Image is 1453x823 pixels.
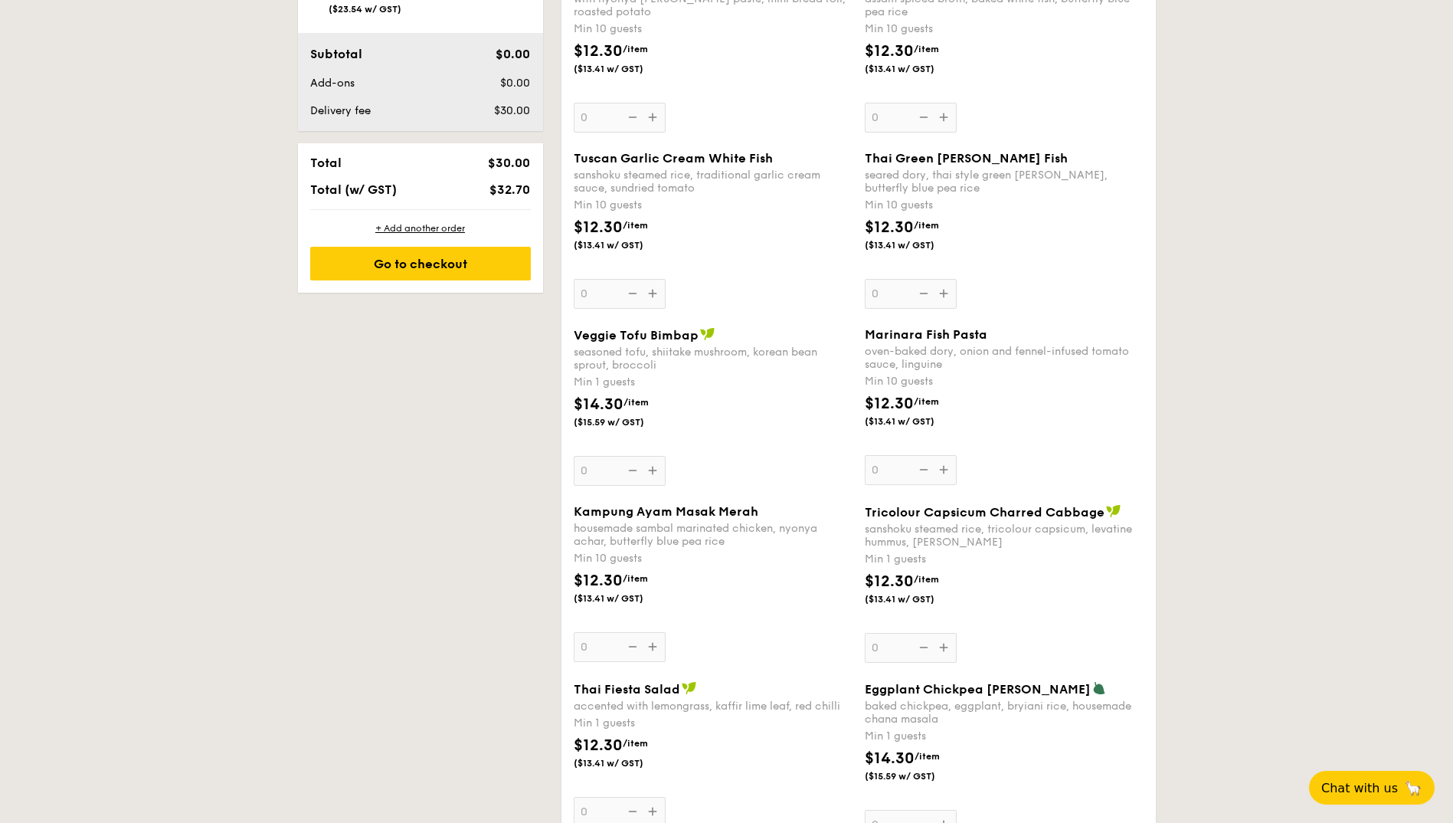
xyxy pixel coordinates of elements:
span: ($13.41 w/ GST) [574,592,678,605]
img: icon-vegan.f8ff3823.svg [1106,504,1121,518]
span: /item [623,397,649,408]
span: ($13.41 w/ GST) [865,415,969,428]
div: + Add another order [310,222,531,234]
div: Min 1 guests [865,552,1144,567]
span: $12.30 [574,572,623,590]
span: $12.30 [865,395,914,413]
div: sanshoku steamed rice, tricolour capsicum, levatine hummus, [PERSON_NAME] [865,523,1144,549]
span: /item [914,574,939,585]
span: ($13.41 w/ GST) [574,239,678,251]
span: Tricolour Capsicum Charred Cabbage [865,505,1104,520]
span: $0.00 [496,47,530,61]
div: housemade sambal marinated chicken, nyonya achar, butterfly blue pea rice [574,522,852,548]
span: $30.00 [488,156,530,170]
span: Kampung Ayam Masak Merah [574,504,758,519]
div: Min 10 guests [574,551,852,566]
span: ($23.54 w/ GST) [329,4,401,15]
div: Min 10 guests [865,21,1144,37]
span: Total [310,156,342,170]
span: ($13.41 w/ GST) [574,63,678,75]
span: Marinara Fish Pasta [865,327,987,342]
button: Chat with us🦙 [1309,771,1435,805]
div: Min 10 guests [574,198,852,213]
span: Veggie Tofu Bimbap [574,328,699,343]
span: /item [623,44,648,54]
span: $12.30 [865,218,914,237]
span: $12.30 [865,572,914,591]
span: Subtotal [310,47,362,61]
span: /item [915,751,940,762]
span: $12.30 [574,218,623,237]
span: /item [914,396,939,407]
div: seared dory, thai style green [PERSON_NAME], butterfly blue pea rice [865,169,1144,195]
div: Min 1 guests [574,716,852,731]
div: sanshoku steamed rice, traditional garlic cream sauce, sundried tomato [574,169,852,195]
span: Eggplant Chickpea [PERSON_NAME] [865,682,1091,697]
div: Min 10 guests [865,374,1144,389]
span: ($13.41 w/ GST) [865,593,969,605]
span: $0.00 [500,77,530,90]
span: $30.00 [494,104,530,117]
span: Thai Fiesta Salad [574,682,680,697]
span: ($13.41 w/ GST) [574,757,678,769]
span: $14.30 [574,395,623,414]
span: Add-ons [310,77,355,90]
span: ($13.41 w/ GST) [865,239,969,251]
span: /item [914,220,939,231]
span: Chat with us [1321,781,1398,795]
img: icon-vegan.f8ff3823.svg [700,327,715,341]
span: $12.30 [865,42,914,61]
div: baked chickpea, eggplant, bryiani rice, housemade chana masala [865,700,1144,726]
span: /item [914,44,939,54]
span: $14.30 [865,749,915,768]
span: $32.70 [489,182,530,197]
div: Go to checkout [310,247,531,280]
img: icon-vegetarian.fe4039eb.svg [1092,681,1106,695]
span: $12.30 [574,42,623,61]
div: seasoned tofu, shiitake mushroom, korean bean sprout, broccoli [574,346,852,372]
span: /item [623,573,648,584]
span: /item [623,738,648,749]
span: ($15.59 w/ GST) [574,416,678,428]
span: ($15.59 w/ GST) [865,770,969,782]
div: Min 1 guests [865,729,1144,744]
span: ($13.41 w/ GST) [865,63,969,75]
span: Tuscan Garlic Cream White Fish [574,151,773,166]
span: Thai Green [PERSON_NAME] Fish [865,151,1068,166]
div: Min 10 guests [865,198,1144,213]
div: accented with lemongrass, kaffir lime leaf, red chilli [574,700,852,713]
span: Delivery fee [310,104,371,117]
div: Min 10 guests [574,21,852,37]
span: 🦙 [1404,779,1422,797]
img: icon-vegan.f8ff3823.svg [682,681,697,695]
span: $12.30 [574,736,623,755]
span: /item [623,220,648,231]
div: oven-baked dory, onion and fennel-infused tomato sauce, linguine [865,345,1144,371]
span: Total (w/ GST) [310,182,397,197]
div: Min 1 guests [574,375,852,390]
